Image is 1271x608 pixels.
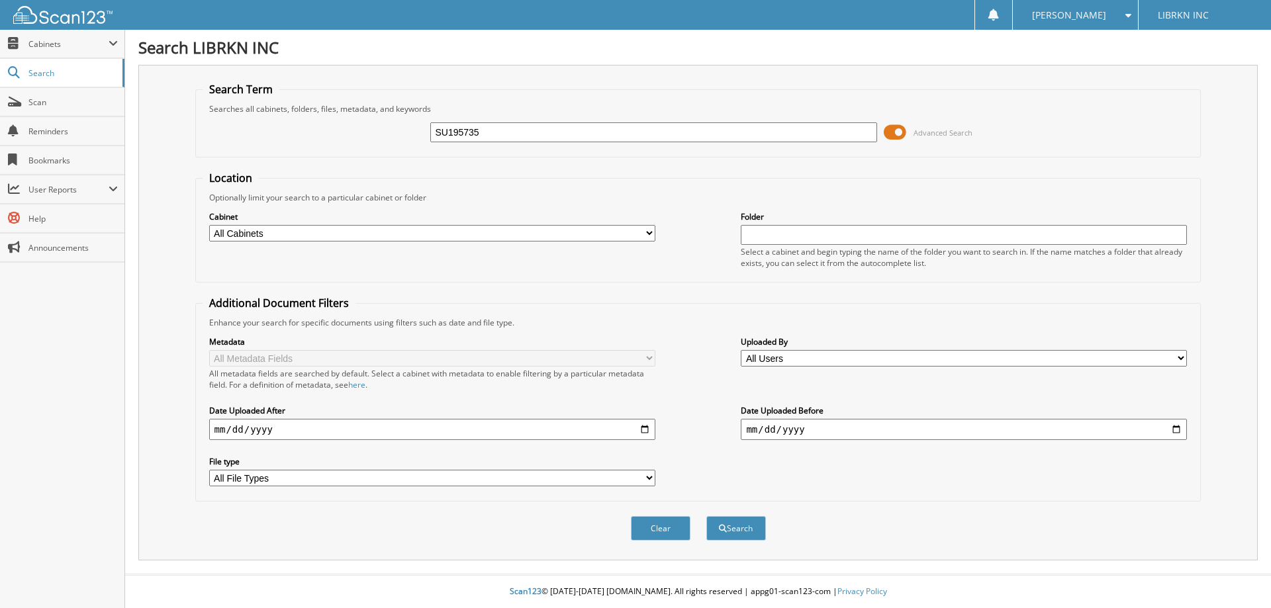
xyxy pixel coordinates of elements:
img: scan123-logo-white.svg [13,6,113,24]
label: Date Uploaded After [209,405,655,416]
span: User Reports [28,184,109,195]
label: File type [209,456,655,467]
a: Privacy Policy [837,586,887,597]
input: start [209,419,655,440]
span: Scan123 [510,586,541,597]
legend: Search Term [203,82,279,97]
label: Uploaded By [741,336,1187,347]
legend: Location [203,171,259,185]
div: All metadata fields are searched by default. Select a cabinet with metadata to enable filtering b... [209,368,655,390]
button: Clear [631,516,690,541]
div: Enhance your search for specific documents using filters such as date and file type. [203,317,1194,328]
span: Bookmarks [28,155,118,166]
span: Cabinets [28,38,109,50]
input: end [741,419,1187,440]
label: Metadata [209,336,655,347]
legend: Additional Document Filters [203,296,355,310]
label: Date Uploaded Before [741,405,1187,416]
span: Advanced Search [914,128,972,138]
span: [PERSON_NAME] [1032,11,1106,19]
span: Scan [28,97,118,108]
span: Search [28,67,116,79]
button: Search [706,516,766,541]
a: here [348,379,365,390]
div: © [DATE]-[DATE] [DOMAIN_NAME]. All rights reserved | appg01-scan123-com | [125,576,1271,608]
span: Help [28,213,118,224]
div: Searches all cabinets, folders, files, metadata, and keywords [203,103,1194,114]
span: Reminders [28,126,118,137]
div: Select a cabinet and begin typing the name of the folder you want to search in. If the name match... [741,246,1187,269]
label: Folder [741,211,1187,222]
span: Announcements [28,242,118,253]
div: Optionally limit your search to a particular cabinet or folder [203,192,1194,203]
h1: Search LIBRKN INC [138,36,1258,58]
span: LIBRKN INC [1158,11,1209,19]
label: Cabinet [209,211,655,222]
